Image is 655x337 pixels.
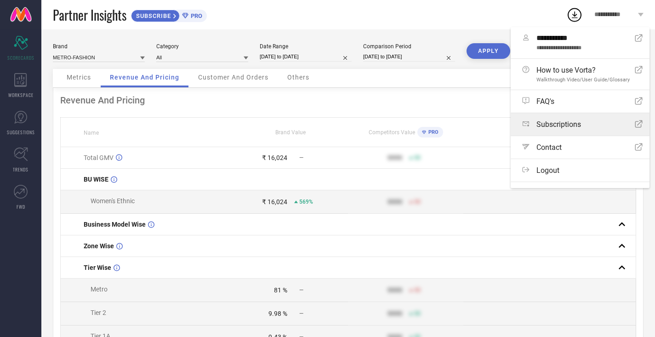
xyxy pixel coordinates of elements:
span: 569% [299,199,313,205]
span: Women's Ethnic [91,197,135,205]
span: Revenue And Pricing [110,74,179,81]
div: Comparison Period [363,43,455,50]
span: PRO [426,129,439,135]
div: Open download list [566,6,583,23]
span: PRO [188,12,202,19]
input: Select comparison period [363,52,455,62]
button: APPLY [467,43,510,59]
span: Partner Insights [53,6,126,24]
div: 9.98 % [268,310,287,317]
span: Subscriptions [536,120,581,129]
div: ₹ 16,024 [262,154,287,161]
a: Subscriptions [511,113,649,136]
span: SUBSCRIBE [131,12,173,19]
span: 50 [414,310,421,317]
span: Zone Wise [84,242,114,250]
a: How to use Vorta?Walkthrough Video/User Guide/Glossary [511,59,649,90]
div: Date Range [260,43,352,50]
a: FAQ's [511,90,649,113]
div: 9999 [387,198,402,206]
span: FAQ's [536,97,554,106]
span: Customer And Orders [198,74,268,81]
span: 50 [414,154,421,161]
span: Logout [536,166,559,175]
span: Total GMV [84,154,114,161]
span: Brand Value [275,129,306,136]
span: Walkthrough Video/User Guide/Glossary [536,77,630,83]
span: Others [287,74,309,81]
input: Select date range [260,52,352,62]
span: WORKSPACE [8,91,34,98]
span: How to use Vorta? [536,66,630,74]
span: 50 [414,287,421,293]
span: Business Model Wise [84,221,146,228]
span: SCORECARDS [7,54,34,61]
span: FWD [17,203,25,210]
span: Name [84,130,99,136]
span: — [299,310,303,317]
span: TRENDS [13,166,28,173]
div: 81 % [274,286,287,294]
span: 50 [414,199,421,205]
div: 9999 [387,310,402,317]
span: — [299,287,303,293]
span: BU WISE [84,176,108,183]
div: 9999 [387,154,402,161]
span: Competitors Value [369,129,415,136]
a: SUBSCRIBEPRO [131,7,207,22]
span: Tier Wise [84,264,111,271]
span: Metro [91,286,108,293]
span: Tier 2 [91,309,106,316]
span: — [299,154,303,161]
span: Contact [536,143,562,152]
div: Category [156,43,248,50]
a: Contact [511,136,649,159]
span: SUGGESTIONS [7,129,35,136]
span: Metrics [67,74,91,81]
div: Brand [53,43,145,50]
div: Revenue And Pricing [60,95,636,106]
div: ₹ 16,024 [262,198,287,206]
div: 9999 [387,286,402,294]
